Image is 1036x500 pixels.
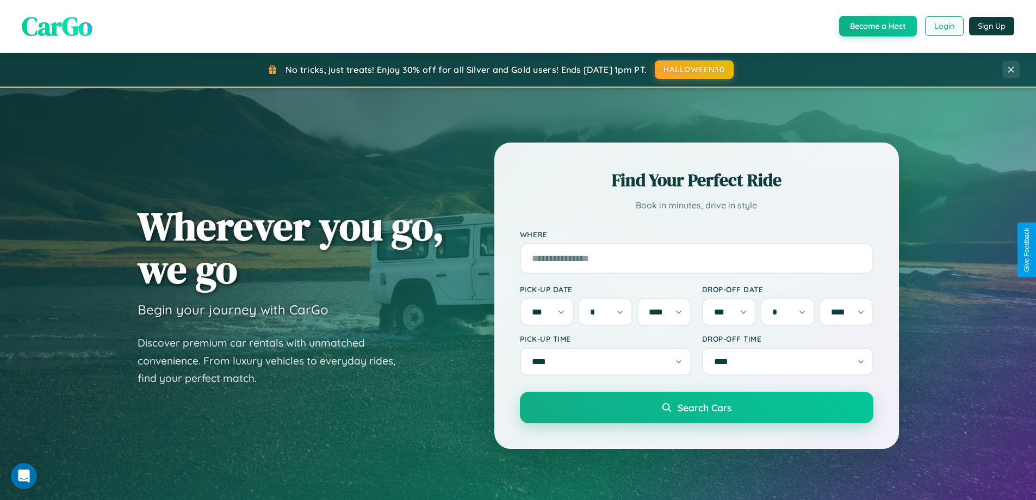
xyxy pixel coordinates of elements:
[520,334,691,343] label: Pick-up Time
[702,334,873,343] label: Drop-off Time
[969,17,1014,35] button: Sign Up
[520,168,873,192] h2: Find Your Perfect Ride
[138,334,410,387] p: Discover premium car rentals with unmatched convenience. From luxury vehicles to everyday rides, ...
[22,8,92,44] span: CarGo
[11,463,37,489] iframe: Intercom live chat
[678,402,731,413] span: Search Cars
[520,392,873,423] button: Search Cars
[138,205,444,291] h1: Wherever you go, we go
[1023,228,1031,272] div: Give Feedback
[520,197,873,213] p: Book in minutes, drive in style
[655,60,734,79] button: HALLOWEEN30
[839,16,917,36] button: Become a Host
[925,16,964,36] button: Login
[520,230,873,239] label: Where
[286,64,647,75] span: No tricks, just treats! Enjoy 30% off for all Silver and Gold users! Ends [DATE] 1pm PT.
[138,301,328,318] h3: Begin your journey with CarGo
[702,285,873,294] label: Drop-off Date
[520,285,691,294] label: Pick-up Date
